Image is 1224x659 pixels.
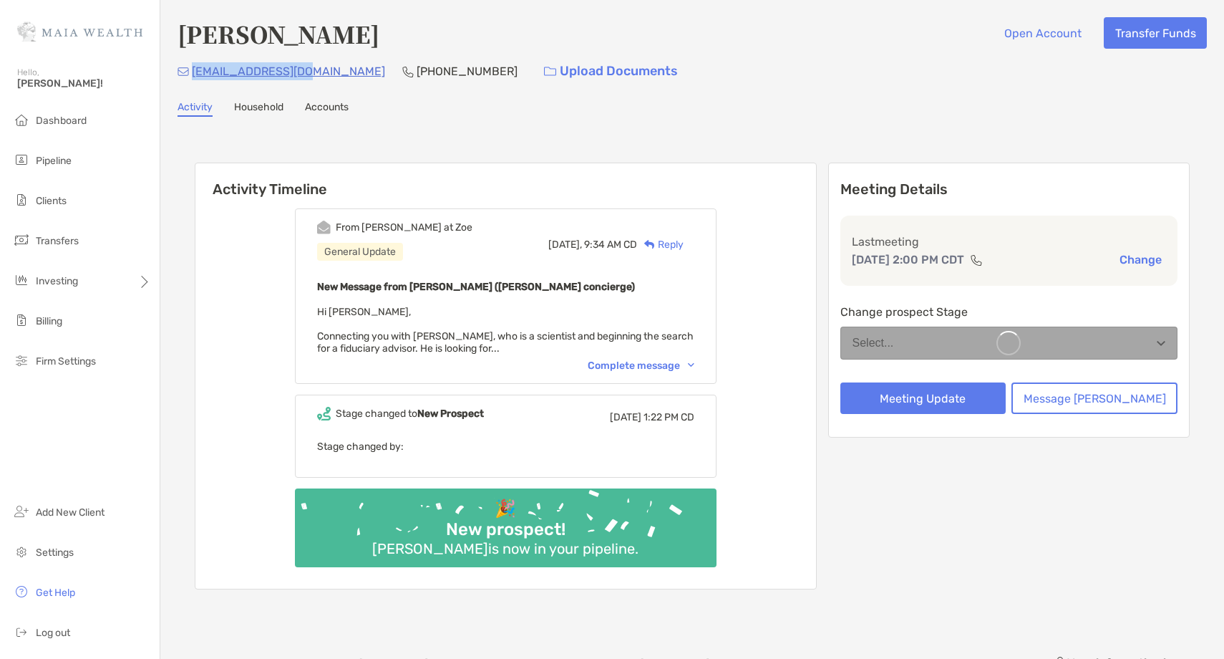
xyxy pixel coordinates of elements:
[840,303,1178,321] p: Change prospect Stage
[535,56,687,87] a: Upload Documents
[13,231,30,249] img: transfers icon
[489,499,522,519] div: 🎉
[317,407,331,420] img: Event icon
[610,411,641,423] span: [DATE]
[852,251,964,269] p: [DATE] 2:00 PM CDT
[840,383,1006,414] button: Meeting Update
[13,503,30,520] img: add_new_client icon
[17,6,142,57] img: Zoe Logo
[970,254,983,266] img: communication type
[36,115,87,127] span: Dashboard
[317,281,635,293] b: New Message from [PERSON_NAME] ([PERSON_NAME] concierge)
[36,195,67,207] span: Clients
[13,191,30,208] img: clients icon
[317,221,331,234] img: Event icon
[548,239,582,251] span: [DATE],
[13,312,30,329] img: billing icon
[637,237,684,252] div: Reply
[317,243,403,261] div: General Update
[36,315,62,327] span: Billing
[192,62,385,80] p: [EMAIL_ADDRESS][DOMAIN_NAME]
[544,67,556,77] img: button icon
[36,587,75,599] span: Get Help
[417,408,484,420] b: New Prospect
[234,101,283,117] a: Household
[13,543,30,560] img: settings icon
[13,583,30,600] img: get-help icon
[195,163,816,198] h6: Activity Timeline
[36,547,74,559] span: Settings
[336,221,472,234] div: From [PERSON_NAME] at Zoe
[13,151,30,168] img: pipeline icon
[366,540,644,557] div: [PERSON_NAME] is now in your pipeline.
[178,101,213,117] a: Activity
[13,352,30,369] img: firm-settings icon
[178,67,189,76] img: Email Icon
[588,360,694,372] div: Complete message
[417,62,518,80] p: [PHONE_NUMBER]
[17,77,151,90] span: [PERSON_NAME]!
[36,235,79,247] span: Transfers
[584,239,637,251] span: 9:34 AM CD
[36,355,96,367] span: Firm Settings
[1104,17,1207,49] button: Transfer Funds
[1115,252,1166,267] button: Change
[1011,383,1177,414] button: Message [PERSON_NAME]
[178,17,379,50] h4: [PERSON_NAME]
[36,627,70,639] span: Log out
[317,306,694,355] span: Hi [PERSON_NAME], Connecting you with [PERSON_NAME], who is a scientist and beginning the search ...
[852,233,1167,251] p: Last meeting
[13,111,30,128] img: dashboard icon
[840,181,1178,198] p: Meeting Details
[36,155,72,167] span: Pipeline
[688,363,694,367] img: Chevron icon
[644,240,655,249] img: Reply icon
[402,66,414,77] img: Phone Icon
[13,623,30,640] img: logout icon
[36,506,105,519] span: Add New Client
[295,489,717,555] img: Confetti
[993,17,1092,49] button: Open Account
[36,275,78,287] span: Investing
[643,411,694,423] span: 1:22 PM CD
[13,271,30,289] img: investing icon
[317,438,694,456] p: Stage changed by:
[305,101,349,117] a: Accounts
[440,519,571,540] div: New prospect!
[336,408,484,420] div: Stage changed to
